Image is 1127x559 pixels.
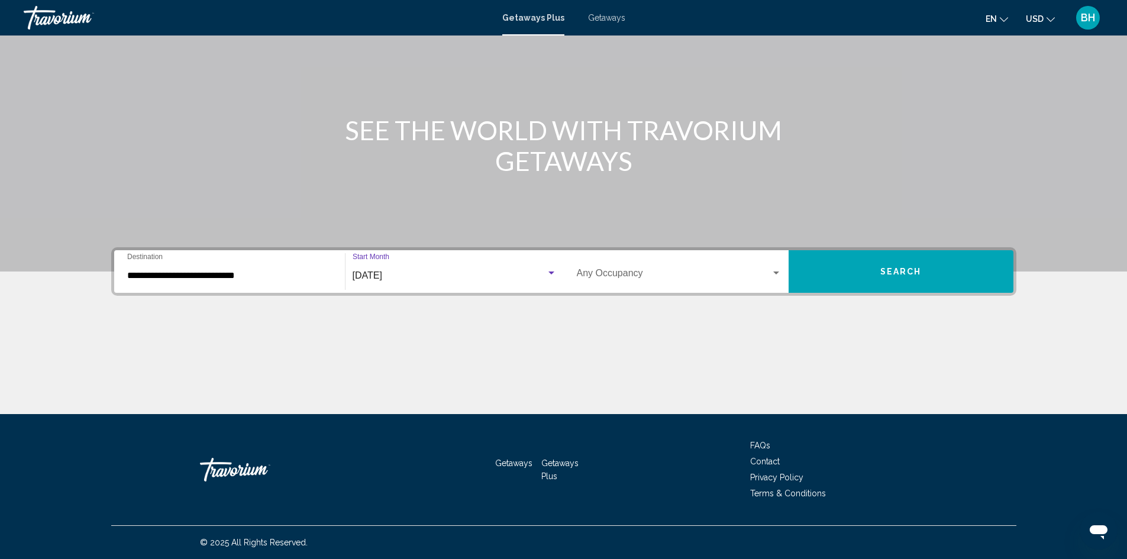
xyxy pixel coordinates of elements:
span: © 2025 All Rights Reserved. [200,538,308,547]
button: Change language [986,10,1008,27]
button: Change currency [1026,10,1055,27]
a: Getaways [495,458,532,468]
a: Travorium [24,6,490,30]
a: Getaways [588,13,625,22]
span: USD [1026,14,1044,24]
a: Terms & Conditions [750,489,826,498]
span: [DATE] [353,270,382,280]
h1: SEE THE WORLD WITH TRAVORIUM GETAWAYS [342,115,786,176]
a: Getaways Plus [502,13,564,22]
a: Privacy Policy [750,473,803,482]
span: Search [880,267,922,277]
a: Contact [750,457,780,466]
button: Search [789,250,1013,293]
button: User Menu [1073,5,1103,30]
a: Getaways Plus [541,458,579,481]
div: Search widget [114,250,1013,293]
span: en [986,14,997,24]
a: FAQs [750,441,770,450]
a: Travorium [200,452,318,487]
span: BH [1081,12,1095,24]
iframe: Button to launch messaging window [1080,512,1118,550]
